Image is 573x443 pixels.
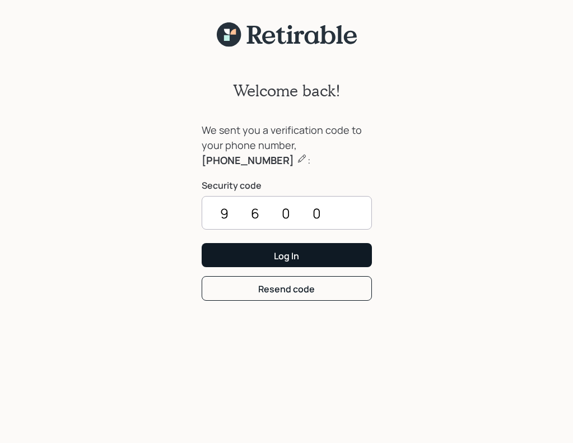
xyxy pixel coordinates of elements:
button: Resend code [202,276,372,300]
div: Log In [274,250,299,262]
h2: Welcome back! [233,81,341,100]
label: Security code [202,179,372,192]
button: Log In [202,243,372,267]
input: •••• [202,196,372,230]
div: Resend code [258,283,315,295]
div: We sent you a verification code to your phone number, : [202,123,372,168]
b: [PHONE_NUMBER] [202,153,294,167]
